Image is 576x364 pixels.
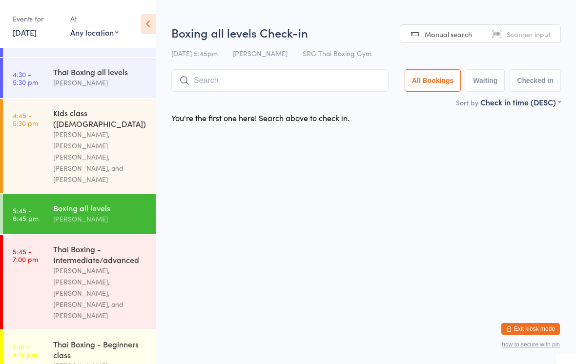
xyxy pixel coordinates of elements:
div: You're the first one here! Search above to check in. [171,112,350,123]
div: Thai Boxing - Beginners class [53,339,147,360]
span: Scanner input [507,29,551,39]
div: Thai Boxing - Intermediate/advanced [53,243,147,265]
a: 5:45 -6:45 pmBoxing all levels[PERSON_NAME] [3,194,156,234]
a: 4:45 -5:30 pmKids class ([DEMOGRAPHIC_DATA])[PERSON_NAME], [PERSON_NAME] [PERSON_NAME], [PERSON_N... [3,99,156,193]
span: [DATE] 5:45pm [171,48,218,58]
button: All Bookings [405,69,461,92]
div: Thai Boxing all levels [53,66,147,77]
input: Search [171,69,389,92]
div: At [70,11,119,27]
time: 7:15 - 8:15 pm [13,343,37,358]
div: Boxing all levels [53,202,147,213]
span: SRG Thai Boxing Gym [303,48,371,58]
button: Waiting [466,69,505,92]
time: 5:45 - 6:45 pm [13,206,39,222]
div: Any location [70,27,119,38]
div: [PERSON_NAME], [PERSON_NAME], [PERSON_NAME], [PERSON_NAME], and [PERSON_NAME] [53,265,147,321]
div: Events for [13,11,61,27]
div: Check in time (DESC) [480,97,561,107]
button: Exit kiosk mode [501,323,560,335]
span: Manual search [425,29,472,39]
time: 5:45 - 7:00 pm [13,247,38,263]
span: [PERSON_NAME] [233,48,288,58]
time: 4:45 - 5:30 pm [13,111,38,127]
h2: Boxing all levels Check-in [171,24,561,40]
div: [PERSON_NAME] [53,213,147,224]
time: 4:30 - 5:30 pm [13,70,38,86]
div: Kids class ([DEMOGRAPHIC_DATA]) [53,107,147,129]
button: Checked in [510,69,561,92]
button: how to secure with pin [502,341,560,348]
label: Sort by [456,98,478,107]
div: [PERSON_NAME], [PERSON_NAME] [PERSON_NAME], [PERSON_NAME], and [PERSON_NAME] [53,129,147,185]
div: [PERSON_NAME] [53,77,147,88]
a: 5:45 -7:00 pmThai Boxing - Intermediate/advanced[PERSON_NAME], [PERSON_NAME], [PERSON_NAME], [PER... [3,235,156,329]
a: [DATE] [13,27,37,38]
a: 4:30 -5:30 pmThai Boxing all levels[PERSON_NAME] [3,58,156,98]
